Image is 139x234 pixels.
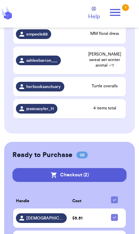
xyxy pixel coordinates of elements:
span: [DEMOGRAPHIC_DATA] [26,215,63,221]
span: herbooksanctuary [26,84,61,89]
span: [PERSON_NAME] sweat set winter animal [86,51,123,68]
h2: Ready to Purchase [12,150,72,160]
span: Turtle overalls [86,83,123,89]
span: empeele88 [26,31,48,37]
span: ashleebarron___ [26,58,57,63]
span: 02 [76,152,88,158]
th: Cost [69,192,103,210]
a: Help [88,7,100,21]
button: Checkout (2) [12,168,127,182]
span: Help [88,12,100,21]
span: $ 5.51 [72,216,83,220]
span: Handle [16,198,29,204]
span: jessicaoyler_11 [26,106,54,111]
span: + 11 [109,63,114,67]
div: 1 [122,4,129,11]
span: 4 items total [86,105,123,111]
span: MM floral dress [86,31,123,36]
